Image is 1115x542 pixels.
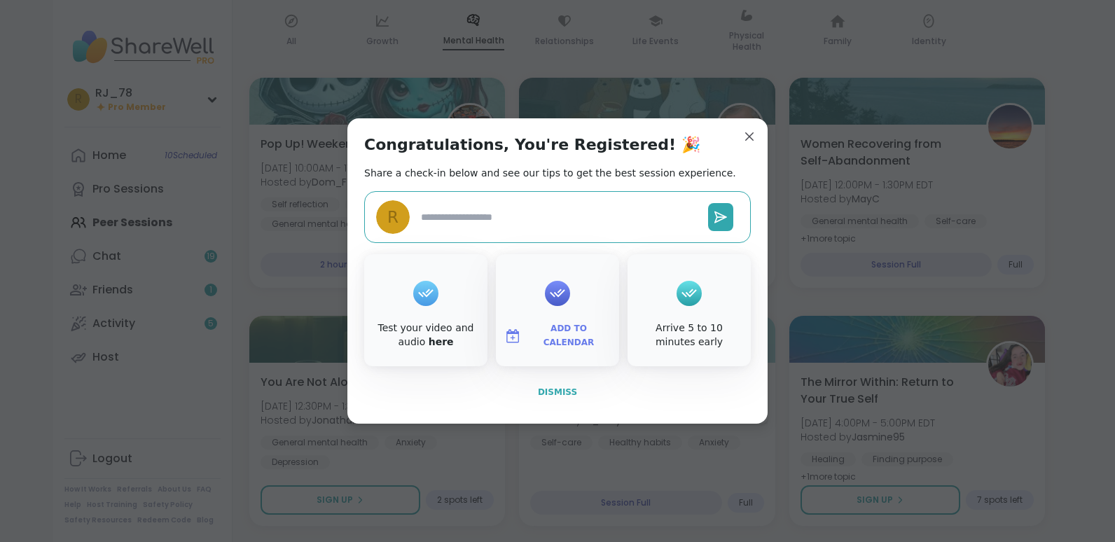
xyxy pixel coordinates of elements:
[504,328,521,345] img: ShareWell Logomark
[367,321,485,349] div: Test your video and audio
[527,322,611,349] span: Add to Calendar
[499,321,616,351] button: Add to Calendar
[630,321,748,349] div: Arrive 5 to 10 minutes early
[364,166,736,180] h2: Share a check-in below and see our tips to get the best session experience.
[364,377,751,407] button: Dismiss
[429,336,454,347] a: here
[538,387,577,397] span: Dismiss
[387,205,399,230] span: R
[364,135,700,155] h1: Congratulations, You're Registered! 🎉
